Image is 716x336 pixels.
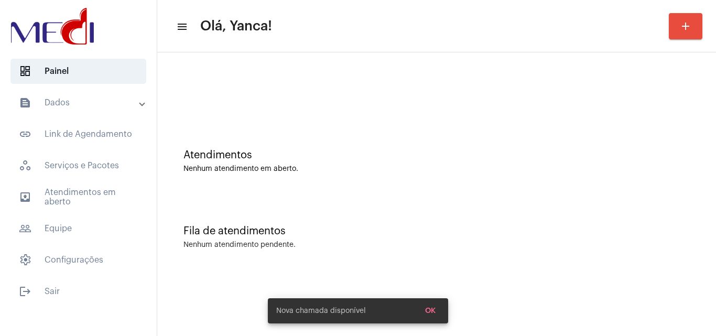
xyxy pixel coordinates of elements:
mat-icon: sidenav icon [19,128,31,140]
mat-expansion-panel-header: sidenav iconDados [6,90,157,115]
span: Nova chamada disponível [276,306,366,316]
span: sidenav icon [19,65,31,78]
span: Equipe [10,216,146,241]
span: Painel [10,59,146,84]
span: Olá, Yanca! [200,18,272,35]
div: Nenhum atendimento pendente. [183,241,296,249]
span: OK [425,307,436,315]
button: OK [417,301,444,320]
div: Nenhum atendimento em aberto. [183,165,690,173]
span: sidenav icon [19,159,31,172]
span: Configurações [10,247,146,273]
span: Link de Agendamento [10,122,146,147]
span: Serviços e Pacotes [10,153,146,178]
mat-icon: sidenav icon [19,285,31,298]
img: d3a1b5fa-500b-b90f-5a1c-719c20e9830b.png [8,5,96,47]
span: Sair [10,279,146,304]
mat-icon: add [679,20,692,32]
mat-icon: sidenav icon [19,222,31,235]
div: Atendimentos [183,149,690,161]
mat-icon: sidenav icon [19,96,31,109]
span: Atendimentos em aberto [10,185,146,210]
mat-icon: sidenav icon [176,20,187,33]
mat-icon: sidenav icon [19,191,31,203]
div: Fila de atendimentos [183,225,690,237]
mat-panel-title: Dados [19,96,140,109]
span: sidenav icon [19,254,31,266]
